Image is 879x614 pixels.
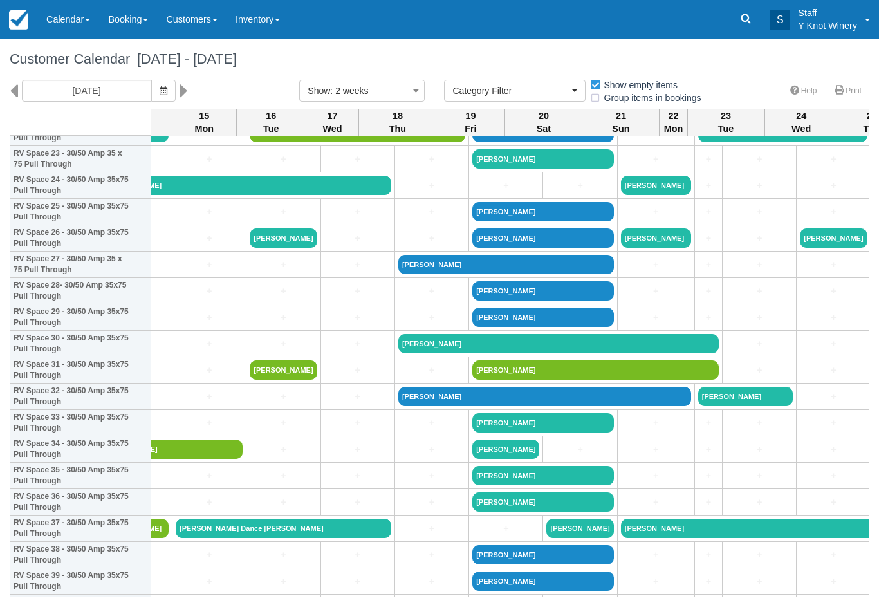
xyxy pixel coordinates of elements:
[250,360,317,380] a: [PERSON_NAME]
[472,360,719,380] a: [PERSON_NAME]
[250,416,317,430] a: +
[172,109,237,136] th: 15 Mon
[10,436,152,463] th: RV Space 34 - 30/50 Amp 35x75 Pull Through
[324,443,391,456] a: +
[472,413,614,433] a: [PERSON_NAME]
[726,284,793,298] a: +
[398,443,465,456] a: +
[472,492,614,512] a: [PERSON_NAME]
[546,179,613,192] a: +
[176,232,243,245] a: +
[250,258,317,272] a: +
[10,568,152,595] th: RV Space 39 - 30/50 Amp 35x75 Pull Through
[764,109,838,136] th: 24 Wed
[398,255,614,274] a: [PERSON_NAME]
[800,364,867,377] a: +
[176,548,243,562] a: +
[176,496,243,509] a: +
[621,205,691,219] a: +
[398,311,465,324] a: +
[398,387,691,406] a: [PERSON_NAME]
[621,496,691,509] a: +
[176,311,243,324] a: +
[660,109,687,136] th: 22 Mon
[472,522,539,535] a: +
[621,153,691,166] a: +
[436,109,505,136] th: 19 Fri
[698,205,719,219] a: +
[330,86,368,96] span: : 2 weeks
[444,80,586,102] button: Category Filter
[726,337,793,351] a: +
[621,311,691,324] a: +
[308,86,330,96] span: Show
[472,149,614,169] a: [PERSON_NAME]
[800,205,867,219] a: +
[176,364,243,377] a: +
[472,466,614,485] a: [PERSON_NAME]
[621,575,691,588] a: +
[698,548,719,562] a: +
[770,10,790,30] div: S
[621,469,691,483] a: +
[398,548,465,562] a: +
[324,496,391,509] a: +
[726,258,793,272] a: +
[726,416,793,430] a: +
[10,463,152,489] th: RV Space 35 - 30/50 Amp 35x75 Pull Through
[800,575,867,588] a: +
[9,10,28,30] img: checkfront-main-nav-mini-logo.png
[472,572,614,591] a: [PERSON_NAME]
[250,205,317,219] a: +
[589,80,688,89] span: Show empty items
[726,443,793,456] a: +
[621,176,691,195] a: [PERSON_NAME]
[324,153,391,166] a: +
[782,82,825,100] a: Help
[250,153,317,166] a: +
[698,575,719,588] a: +
[250,390,317,404] a: +
[800,496,867,509] a: +
[324,548,391,562] a: +
[800,258,867,272] a: +
[10,225,152,252] th: RV Space 26 - 30/50 Amp 35x75 Pull Through
[250,443,317,456] a: +
[398,205,465,219] a: +
[589,88,710,107] label: Group items in bookings
[800,443,867,456] a: +
[726,469,793,483] a: +
[726,153,793,166] a: +
[698,232,719,245] a: +
[582,109,660,136] th: 21 Sun
[398,575,465,588] a: +
[10,172,152,199] th: RV Space 24 - 30/50 Amp 35x75 Pull Through
[306,109,359,136] th: 17 Wed
[546,519,613,538] a: [PERSON_NAME]
[176,416,243,430] a: +
[176,258,243,272] a: +
[472,228,614,248] a: [PERSON_NAME]
[726,364,793,377] a: +
[324,337,391,351] a: +
[546,443,613,456] a: +
[698,496,719,509] a: +
[698,443,719,456] a: +
[324,205,391,219] a: +
[324,258,391,272] a: +
[98,176,391,195] a: [PERSON_NAME]
[324,469,391,483] a: +
[176,153,243,166] a: +
[10,199,152,225] th: RV Space 25 - 30/50 Amp 35x75 Pull Through
[687,109,764,136] th: 23 Tue
[800,337,867,351] a: +
[10,516,152,542] th: RV Space 37 - 30/50 Amp 35x75 Pull Through
[800,153,867,166] a: +
[398,364,465,377] a: +
[698,284,719,298] a: +
[698,387,793,406] a: [PERSON_NAME]
[398,284,465,298] a: +
[250,311,317,324] a: +
[621,548,691,562] a: +
[236,109,306,136] th: 16 Tue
